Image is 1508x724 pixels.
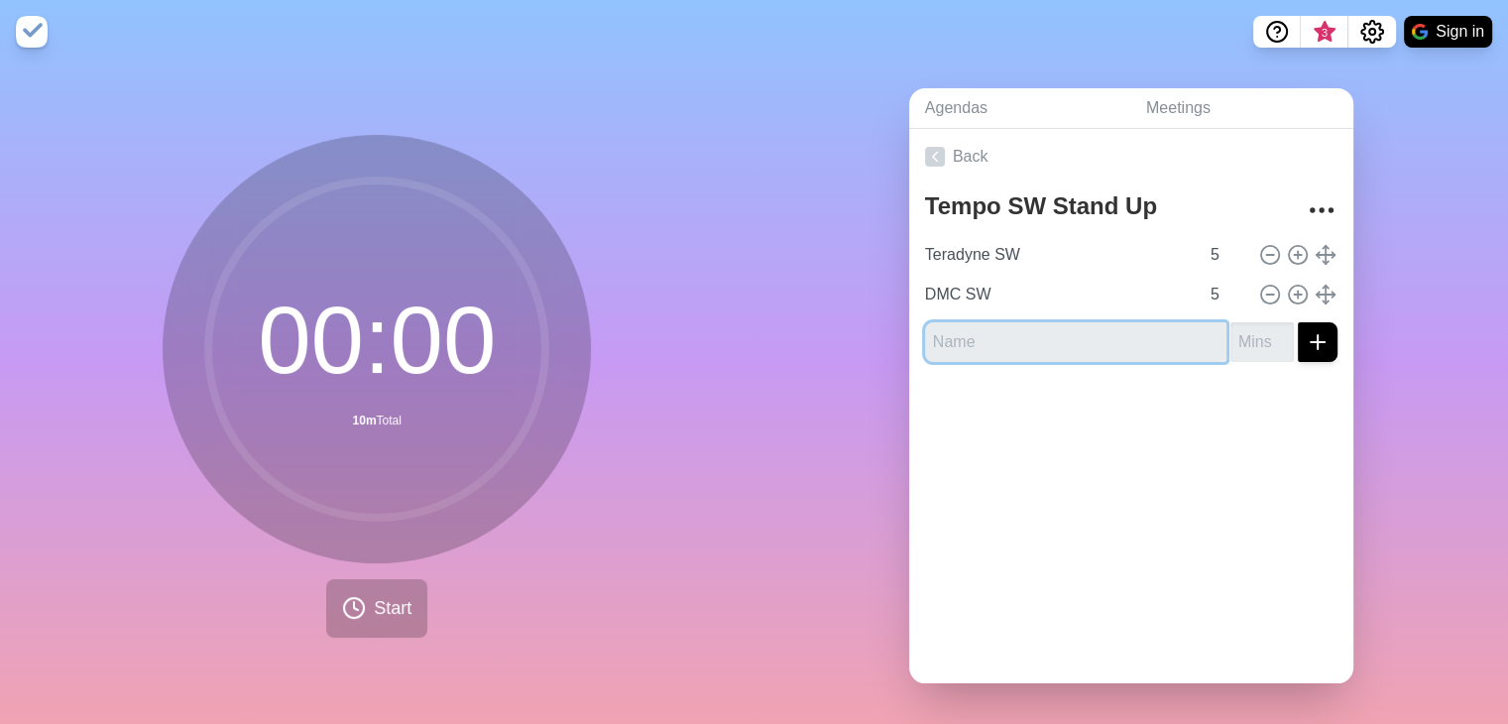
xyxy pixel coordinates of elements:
input: Mins [1203,275,1250,314]
input: Name [917,235,1199,275]
button: More [1302,190,1341,230]
img: timeblocks logo [16,16,48,48]
input: Name [917,275,1199,314]
img: google logo [1412,24,1428,40]
a: Agendas [909,88,1130,129]
input: Mins [1203,235,1250,275]
input: Name [925,322,1226,362]
input: Mins [1230,322,1294,362]
a: Back [909,129,1353,184]
button: What’s new [1301,16,1348,48]
span: 3 [1317,25,1333,41]
button: Sign in [1404,16,1492,48]
button: Start [326,579,427,638]
a: Meetings [1130,88,1353,129]
button: Help [1253,16,1301,48]
span: Start [374,595,411,622]
button: Settings [1348,16,1396,48]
